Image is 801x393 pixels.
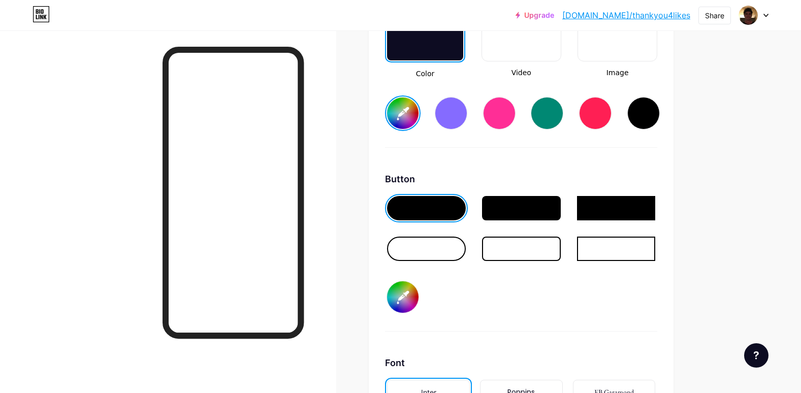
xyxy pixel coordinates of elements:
[739,6,758,25] img: thankyou4likes
[578,68,657,78] span: Image
[482,68,561,78] span: Video
[562,9,690,21] a: [DOMAIN_NAME]/thankyou4likes
[705,10,724,21] div: Share
[385,172,657,186] div: Button
[385,356,657,370] div: Font
[385,69,465,79] span: Color
[516,11,554,19] a: Upgrade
